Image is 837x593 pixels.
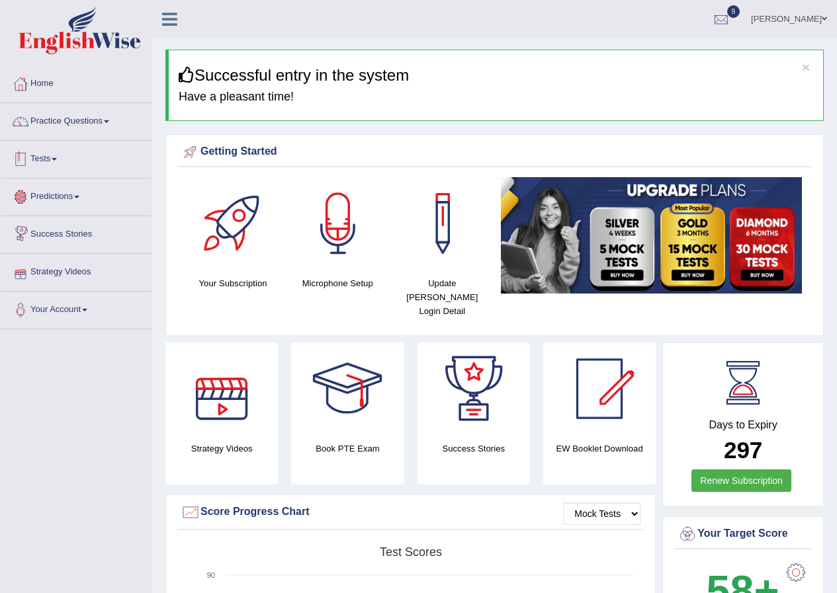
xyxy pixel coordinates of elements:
[396,276,488,318] h4: Update [PERSON_NAME] Login Detail
[1,254,152,287] a: Strategy Videos
[724,437,762,463] b: 297
[501,177,802,294] img: small5.jpg
[678,524,809,544] div: Your Target Score
[1,216,152,249] a: Success Stories
[187,276,279,290] h4: Your Subscription
[678,419,809,431] h4: Days to Expiry
[1,141,152,174] a: Tests
[179,91,813,104] h4: Have a pleasant time!
[165,442,278,455] h4: Strategy Videos
[181,142,809,162] div: Getting Started
[179,67,813,84] h3: Successful entry in the system
[418,442,530,455] h4: Success Stories
[181,502,640,522] div: Score Progress Chart
[543,442,656,455] h4: EW Booklet Download
[292,276,383,290] h4: Microphone Setup
[727,5,740,18] span: 9
[691,469,791,492] a: Renew Subscription
[802,60,810,74] button: ×
[380,545,442,559] tspan: Test scores
[1,103,152,136] a: Practice Questions
[1,178,152,212] a: Predictions
[207,571,215,579] text: 90
[1,65,152,99] a: Home
[1,292,152,325] a: Your Account
[291,442,404,455] h4: Book PTE Exam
